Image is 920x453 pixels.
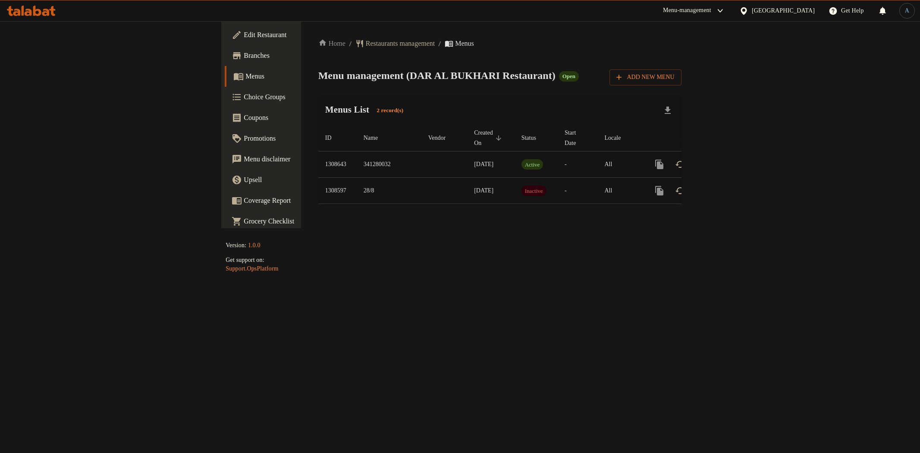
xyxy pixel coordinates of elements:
[597,178,642,204] td: All
[752,6,815,16] div: [GEOGRAPHIC_DATA]
[521,133,547,143] span: Status
[558,178,597,204] td: -
[244,92,368,102] span: Choice Groups
[565,128,587,148] span: Start Date
[244,216,368,226] span: Grocery Checklist
[226,265,278,272] a: Support.OpsPlatform
[357,178,421,204] td: 28/8
[604,133,632,143] span: Locale
[521,159,543,170] div: Active
[521,186,546,196] span: Inactive
[245,71,368,82] span: Menus
[248,242,261,249] span: 1.0.0
[558,151,597,178] td: -
[521,160,543,170] span: Active
[226,257,264,263] span: Get support on:
[474,161,493,167] span: [DATE]
[372,107,409,115] span: 2 record(s)
[372,104,409,118] div: Total records count
[244,30,368,40] span: Edit Restaurant
[597,151,642,178] td: All
[474,187,493,194] span: [DATE]
[244,175,368,185] span: Upsell
[455,38,474,49] span: Menus
[244,113,368,123] span: Coupons
[325,103,409,117] h2: Menus List
[649,180,670,201] button: more
[244,195,368,206] span: Coverage Report
[225,211,375,232] a: Grocery Checklist
[642,125,739,151] th: Actions
[616,72,674,83] span: Add New Menu
[225,170,375,190] a: Upsell
[474,128,504,148] span: Created On
[559,72,579,80] span: Open
[905,6,909,16] span: A
[225,25,375,45] a: Edit Restaurant
[318,70,556,81] span: Menu management ( DAR AL BUKHARI Restaurant )
[670,180,691,201] button: Change Status
[225,107,375,128] a: Coupons
[244,50,368,61] span: Branches
[225,45,375,66] a: Branches
[225,190,375,211] a: Coverage Report
[244,133,368,144] span: Promotions
[428,133,457,143] span: Vendor
[226,242,246,249] span: Version:
[649,154,670,175] button: more
[225,87,375,107] a: Choice Groups
[318,125,739,204] table: enhanced table
[521,186,546,196] div: Inactive
[225,66,375,87] a: Menus
[366,38,435,49] span: Restaurants management
[364,133,389,143] span: Name
[609,69,681,85] button: Add New Menu
[355,38,435,49] a: Restaurants management
[559,71,579,82] div: Open
[438,38,441,49] li: /
[357,151,421,178] td: 341280032
[244,154,368,164] span: Menu disclaimer
[663,6,711,16] div: Menu-management
[657,100,678,121] div: Export file
[318,38,681,49] nav: breadcrumb
[225,149,375,170] a: Menu disclaimer
[325,133,343,143] span: ID
[225,128,375,149] a: Promotions
[670,154,691,175] button: Change Status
